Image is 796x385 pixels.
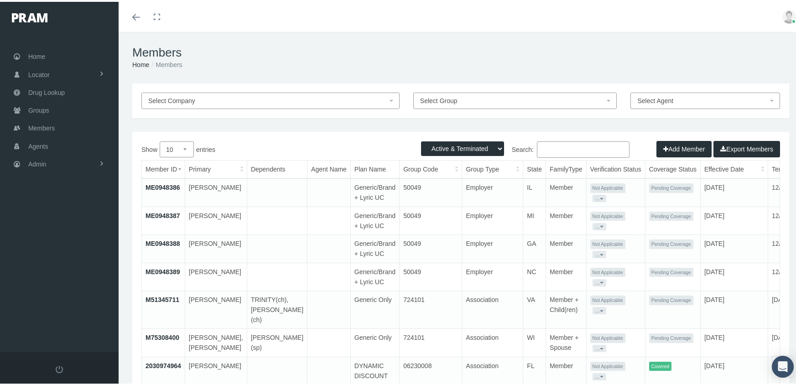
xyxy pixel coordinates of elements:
td: MI [523,205,546,233]
span: Pending Coverage [649,266,693,276]
td: Member + Child(ren) [546,289,587,327]
span: Locator [28,64,50,82]
td: Association [462,289,523,327]
td: Generic/Brand + Lyric UC [350,205,399,233]
button: ... [593,221,606,229]
td: [DATE] [700,327,768,355]
td: 06230008 [400,355,462,383]
img: user-placeholder.jpg [782,8,796,22]
td: VA [523,289,546,327]
span: Not Applicable [590,294,625,303]
button: ... [593,249,606,256]
th: Group Code: activate to sort column ascending [400,159,462,177]
td: [PERSON_NAME] [185,261,247,289]
span: Admin [28,154,47,171]
td: IL [523,177,546,205]
span: Home [28,46,45,63]
th: Coverage Status [645,159,700,177]
a: Home [132,59,149,67]
a: M51345711 [146,294,179,302]
td: TRINITY(ch), [PERSON_NAME](ch) [247,289,307,327]
td: [PERSON_NAME] [185,289,247,327]
span: Pending Coverage [649,332,693,341]
span: Not Applicable [590,182,625,191]
span: Select Group [420,95,458,103]
span: Not Applicable [590,238,625,247]
td: Association [462,327,523,355]
th: Dependents [247,159,307,177]
td: [PERSON_NAME] [185,177,247,205]
span: Select Company [148,95,195,103]
td: Member [546,233,587,261]
th: Member ID: activate to sort column ascending [142,159,185,177]
span: Not Applicable [590,360,625,369]
td: Generic/Brand + Lyric UC [350,177,399,205]
span: Groups [28,100,49,117]
img: PRAM_20_x_78.png [12,11,47,21]
span: Select Agent [637,95,673,103]
td: NC [523,261,546,289]
td: [DATE] [700,355,768,383]
th: FamilyType [546,159,587,177]
td: Member [546,261,587,289]
a: M75308400 [146,332,179,339]
label: Show entries [141,140,461,156]
span: Not Applicable [590,266,625,276]
td: [PERSON_NAME] [185,205,247,233]
th: Primary: activate to sort column ascending [185,159,247,177]
th: Verification Status [586,159,645,177]
td: [DATE] [700,233,768,261]
a: ME0948386 [146,182,180,189]
td: Employer [462,233,523,261]
span: Not Applicable [590,332,625,341]
td: [PERSON_NAME] [185,355,247,383]
span: Covered [649,360,672,369]
select: Showentries [160,140,194,156]
th: Effective Date: activate to sort column ascending [700,159,768,177]
span: Pending Coverage [649,182,693,191]
li: Members [149,58,182,68]
td: Employer [462,205,523,233]
td: Employer [462,261,523,289]
a: ME0948387 [146,210,180,218]
input: Search: [537,140,630,156]
td: Association [462,355,523,383]
td: Generic Only [350,327,399,355]
td: DYNAMIC DISCOUNT [350,355,399,383]
td: [PERSON_NAME], [PERSON_NAME] [185,327,247,355]
button: ... [593,305,606,312]
td: [DATE] [700,289,768,327]
th: Group Type: activate to sort column ascending [462,159,523,177]
th: State [523,159,546,177]
span: Not Applicable [590,210,625,219]
button: ... [593,277,606,285]
span: Pending Coverage [649,294,693,303]
span: Agents [28,136,48,153]
span: Members [28,118,55,135]
td: Member [546,355,587,383]
td: 724101 [400,289,462,327]
label: Search: [461,140,630,156]
td: [PERSON_NAME] [185,233,247,261]
button: ... [593,343,606,350]
td: 50049 [400,233,462,261]
td: Employer [462,177,523,205]
td: 724101 [400,327,462,355]
td: 50049 [400,177,462,205]
td: 50049 [400,205,462,233]
td: FL [523,355,546,383]
td: [PERSON_NAME](sp) [247,327,307,355]
td: [DATE] [700,177,768,205]
span: Pending Coverage [649,210,693,219]
a: ME0948389 [146,266,180,274]
td: [DATE] [700,261,768,289]
td: 50049 [400,261,462,289]
th: Plan Name [350,159,399,177]
h1: Members [132,44,789,58]
td: Member [546,205,587,233]
td: Member + Spouse [546,327,587,355]
td: WI [523,327,546,355]
td: Generic/Brand + Lyric UC [350,233,399,261]
div: Open Intercom Messenger [772,354,794,376]
span: Pending Coverage [649,238,693,247]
